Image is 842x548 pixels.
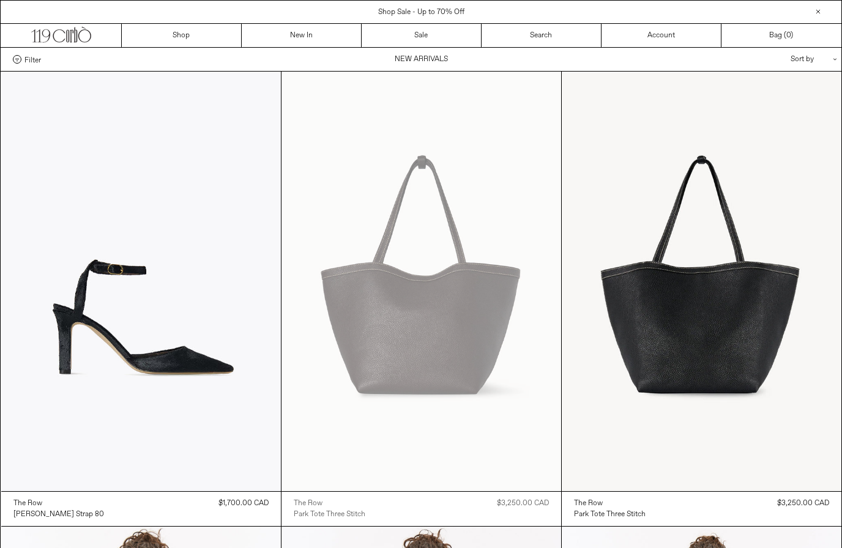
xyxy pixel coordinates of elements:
span: Filter [24,55,41,64]
div: The Row [294,498,322,509]
a: [PERSON_NAME] Strap 80 [13,509,104,520]
a: Park Tote Three Stitch [294,509,365,520]
div: $3,250.00 CAD [497,498,549,509]
span: ) [786,30,793,41]
img: The Row Carla Ankle Strap [1,72,281,491]
a: Bag () [721,24,841,47]
div: Park Tote Three Stitch [294,509,365,520]
div: Sort by [719,48,829,71]
div: $1,700.00 CAD [218,498,269,509]
a: Park Tote Three Stitch [574,509,646,520]
a: The Row [294,498,365,509]
img: The Row Park Tote Three Stitch [562,72,841,491]
a: Sale [362,24,482,47]
a: Search [482,24,602,47]
a: New In [242,24,362,47]
div: The Row [13,498,42,509]
div: Park Tote Three Stitch [574,509,646,520]
div: The Row [574,498,603,509]
a: Account [602,24,721,47]
img: The Row Park Tote Three Stitch [281,72,561,491]
div: $3,250.00 CAD [777,498,829,509]
span: 0 [786,31,791,40]
a: Shop Sale - Up to 70% Off [378,7,464,17]
a: The Row [574,498,646,509]
a: Shop [122,24,242,47]
div: [PERSON_NAME] Strap 80 [13,509,104,520]
a: The Row [13,498,104,509]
